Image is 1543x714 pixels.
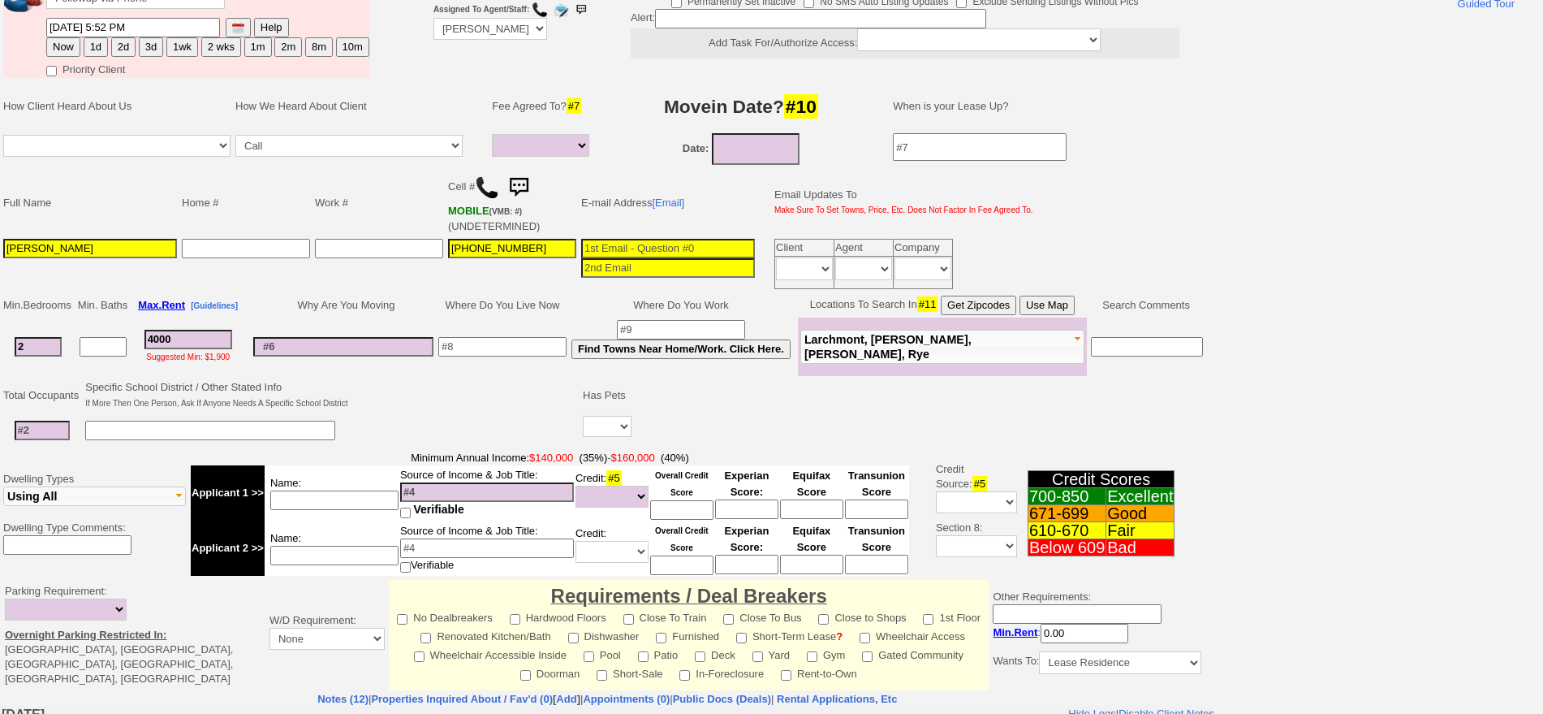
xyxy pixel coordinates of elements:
[774,693,897,705] a: Rental Applications, Etc
[46,66,57,76] input: Priority Client
[65,26,1038,84] i: Received Voicemail: hi judge this is [PERSON_NAME] uh we just wanted to find out what are the con...
[529,452,573,464] font: $140,000
[673,693,771,705] a: Public Docs (Deals)
[312,169,446,236] td: Work #
[571,340,791,359] button: Find Towns Near Home/Work. Click Here.
[1054,115,1163,141] b: [PERSON_NAME]
[579,169,757,236] td: E-mail Address
[617,320,745,340] input: #9
[917,296,938,312] span: #11
[1,293,75,318] td: Min.
[912,448,1019,578] td: Credit Source: Section 8:
[860,625,965,644] label: Wheelchair Access
[399,521,575,576] td: Source of Income & Job Title: Verifiable
[371,693,553,705] a: Properties Inquired About / Fav'd (0)
[1054,102,1163,116] b: [PERSON_NAME]
[397,607,493,625] label: No Dealbreakers
[233,82,481,131] td: How We Heard About Client
[400,482,574,502] input: #4
[448,205,522,217] b: AT&T Wireless
[400,539,574,558] input: #4
[569,293,793,318] td: Where Do You Work
[848,525,905,553] font: Transunion Score
[894,240,953,257] td: Company
[65,189,181,203] b: Status Timestamp:
[1054,171,1163,197] b: [PERSON_NAME]
[723,607,801,625] label: Close To Bus
[652,197,684,209] a: [Email]
[162,299,185,311] span: Rent
[489,82,597,131] td: Fee Agreed To?
[650,556,713,575] input: Ask Customer: Do You Know Your Overall Credit Score
[265,580,389,690] td: W/D Requirement:
[608,92,875,121] h3: Movein Date?
[191,521,265,576] td: Applicant 2 >>
[862,644,963,663] label: Gated Community
[139,37,163,57] button: 3d
[611,452,655,464] font: $160,000
[65,233,176,247] b: Towns To Search:
[251,293,436,318] td: Why Are You Moving
[1165,102,1183,111] font: [ ]
[993,655,1201,667] nobr: Wants To:
[752,644,791,663] label: Yard
[1028,522,1106,539] td: 610-670
[1,580,265,690] td: Parking Requirement: [GEOGRAPHIC_DATA], [GEOGRAPHIC_DATA], [GEOGRAPHIC_DATA], [GEOGRAPHIC_DATA], ...
[433,5,529,14] b: Assigned To Agent/Staff:
[46,58,125,77] label: Priority Client
[84,37,108,57] button: 1d
[818,614,829,625] input: Close to Shops
[15,337,62,357] input: #1
[661,452,689,464] font: (40%)
[781,663,857,682] label: Rent-to-Own
[581,239,755,258] input: 1st Email - Question #0
[1106,522,1174,539] td: Fair
[1,692,1214,707] center: | | | |
[777,693,897,705] nobr: Rental Applications, Etc
[475,175,499,200] img: call.png
[1054,144,1110,153] b: Performed By:
[568,625,640,644] label: Dishwasher
[860,633,870,643] input: Wheelchair Access
[265,465,399,521] td: Name:
[567,98,581,114] span: #7
[191,451,909,465] span: -
[848,470,905,498] font: Transunion Score
[923,614,933,625] input: 1st Floor
[179,169,312,236] td: Home #
[807,644,845,663] label: Gym
[575,465,649,521] td: Credit:
[623,614,634,625] input: Close To Train
[65,86,201,100] i: Incoming Call Received
[575,521,649,576] td: Credit:
[573,2,589,18] img: sms.png
[818,607,906,625] label: Close to Shops
[583,693,670,705] a: Appointments (0)
[810,298,1075,310] nobr: Locations To Search In
[893,133,1067,161] input: #7
[972,476,987,491] span: #5
[1028,539,1106,556] td: Below 609
[724,470,769,498] font: Experian Score:
[862,651,873,662] input: Gated Community
[836,630,843,643] a: ?
[502,171,535,204] img: sms.png
[7,490,57,503] span: Using All
[1014,626,1037,638] span: Rent
[532,2,548,18] img: call.png
[584,644,621,663] label: Pool
[1106,539,1174,556] td: Bad
[792,525,830,553] font: Equifax Score
[656,633,666,643] input: Furnished
[414,644,567,663] label: Wheelchair Accessible Inside
[723,614,734,625] input: Close To Bus
[606,470,621,486] span: #5
[65,219,141,232] b: Rent Range:
[1167,102,1181,111] a: Edit
[655,471,709,497] font: Overall Credit Score
[399,465,575,521] td: Source of Income & Job Title:
[780,555,843,574] input: Ask Customer: Do You Know Your Equifax Credit Score
[800,330,1084,364] button: Larchmont, [PERSON_NAME], [PERSON_NAME], Rye
[1106,505,1174,522] td: Good
[520,663,580,682] label: Doorman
